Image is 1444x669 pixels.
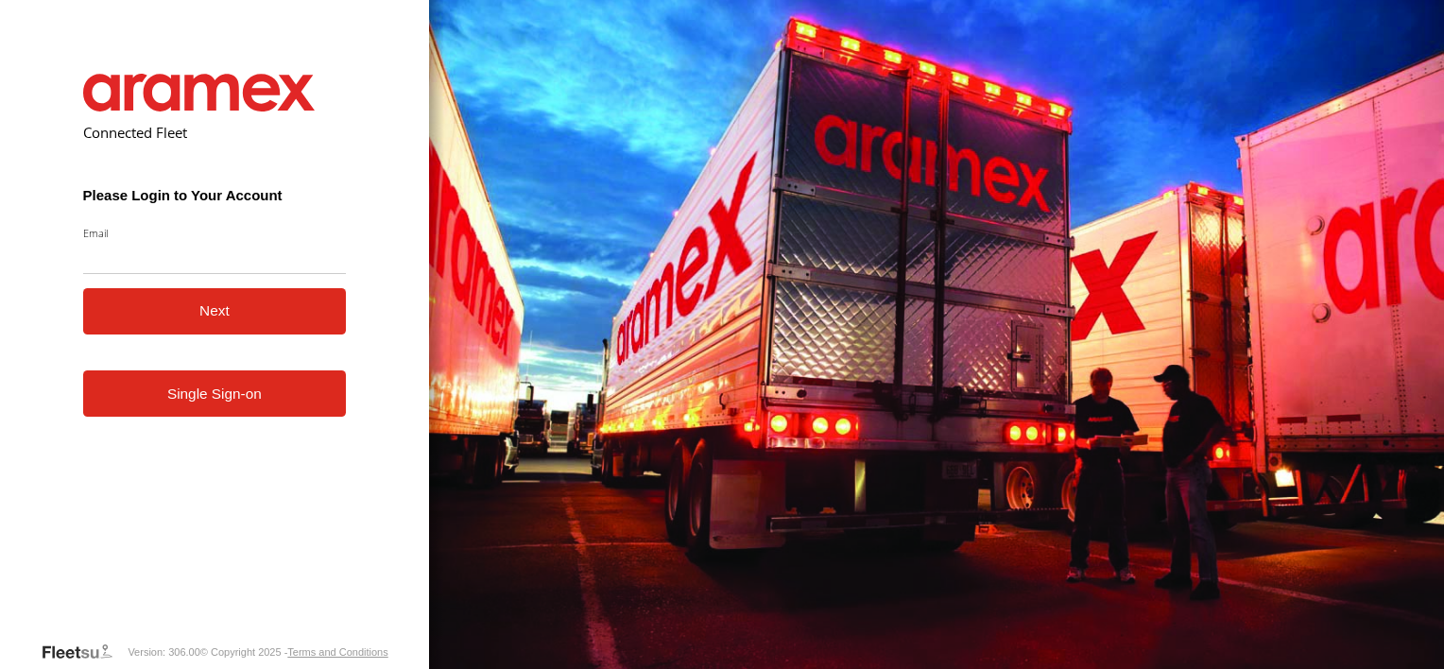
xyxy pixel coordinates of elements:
[83,370,347,417] a: Single Sign-on
[83,123,347,142] h2: Connected Fleet
[41,643,128,661] a: Visit our Website
[83,187,347,203] h3: Please Login to Your Account
[83,74,316,111] img: Aramex
[128,646,199,658] div: Version: 306.00
[83,226,347,240] label: Email
[200,646,388,658] div: © Copyright 2025 -
[83,288,347,334] button: Next
[287,646,387,658] a: Terms and Conditions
